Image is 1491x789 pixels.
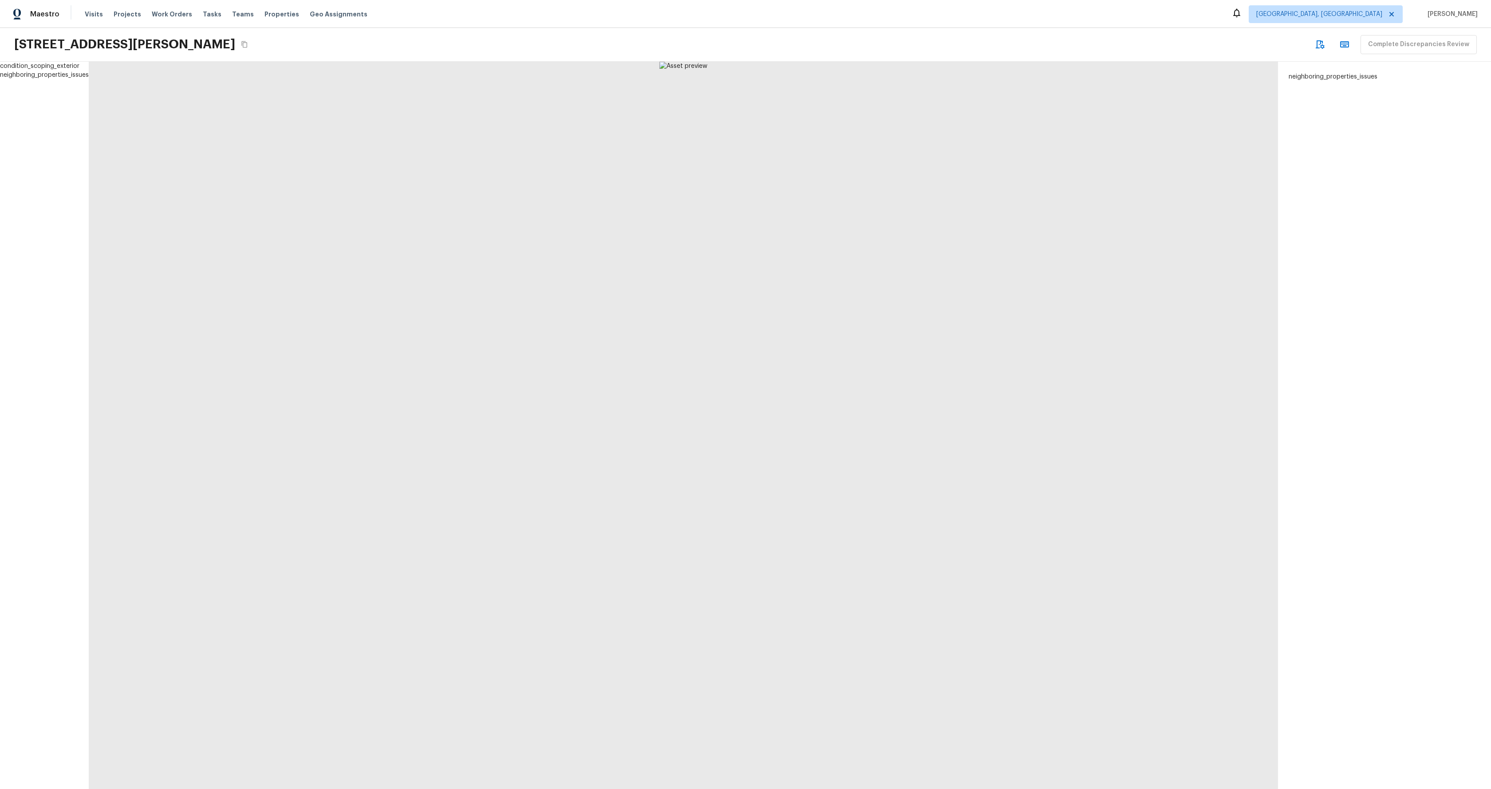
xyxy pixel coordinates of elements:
span: [GEOGRAPHIC_DATA], [GEOGRAPHIC_DATA] [1256,10,1382,19]
span: Visits [85,10,103,19]
span: Teams [232,10,254,19]
span: Geo Assignments [310,10,367,19]
div: neighboring_properties_issues [1278,62,1491,789]
span: Work Orders [152,10,192,19]
span: Properties [264,10,299,19]
h2: [STREET_ADDRESS][PERSON_NAME] [14,36,235,52]
span: Projects [114,10,141,19]
button: Copy Address [239,39,250,50]
span: Tasks [203,11,221,17]
span: [PERSON_NAME] [1424,10,1478,19]
span: Maestro [30,10,59,19]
